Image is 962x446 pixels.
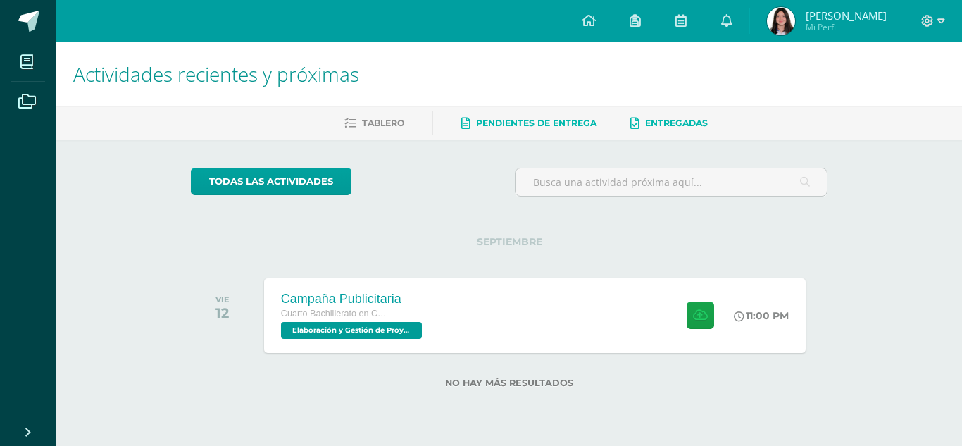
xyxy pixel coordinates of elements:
[281,322,422,339] span: Elaboración y Gestión de Proyectos '4.2'
[516,168,827,196] input: Busca una actividad próxima aquí...
[215,295,230,304] div: VIE
[806,8,887,23] span: [PERSON_NAME]
[806,21,887,33] span: Mi Perfil
[362,118,404,128] span: Tablero
[281,309,387,318] span: Cuarto Bachillerato en Ciencias y Letras
[454,235,565,248] span: SEPTIEMBRE
[281,292,425,306] div: Campaña Publicitaria
[461,112,596,135] a: Pendientes de entrega
[476,118,596,128] span: Pendientes de entrega
[767,7,795,35] img: f569adfe20e9fe3c2d6cb57b6bfc406b.png
[734,309,789,322] div: 11:00 PM
[645,118,708,128] span: Entregadas
[73,61,359,87] span: Actividades recientes y próximas
[191,378,828,388] label: No hay más resultados
[215,304,230,321] div: 12
[344,112,404,135] a: Tablero
[191,168,351,195] a: todas las Actividades
[630,112,708,135] a: Entregadas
